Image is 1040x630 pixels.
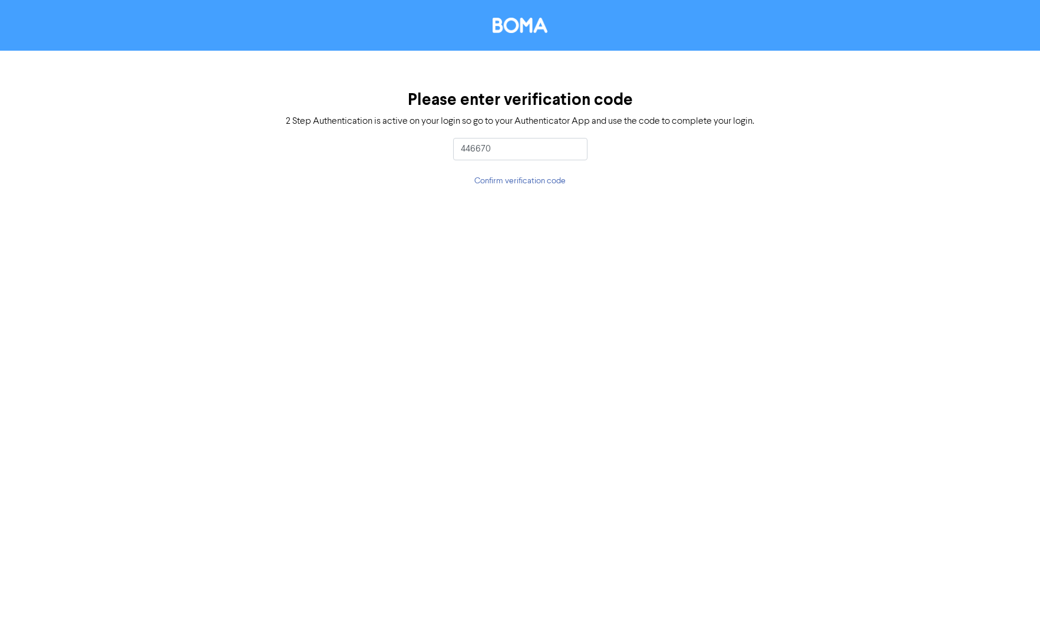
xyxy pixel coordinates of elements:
[286,114,754,128] div: 2 Step Authentication is active on your login so go to your Authenticator App and use the code to...
[493,18,548,33] img: BOMA Logo
[981,573,1040,630] iframe: Chat Widget
[408,90,633,110] h3: Please enter verification code
[474,174,566,188] button: Confirm verification code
